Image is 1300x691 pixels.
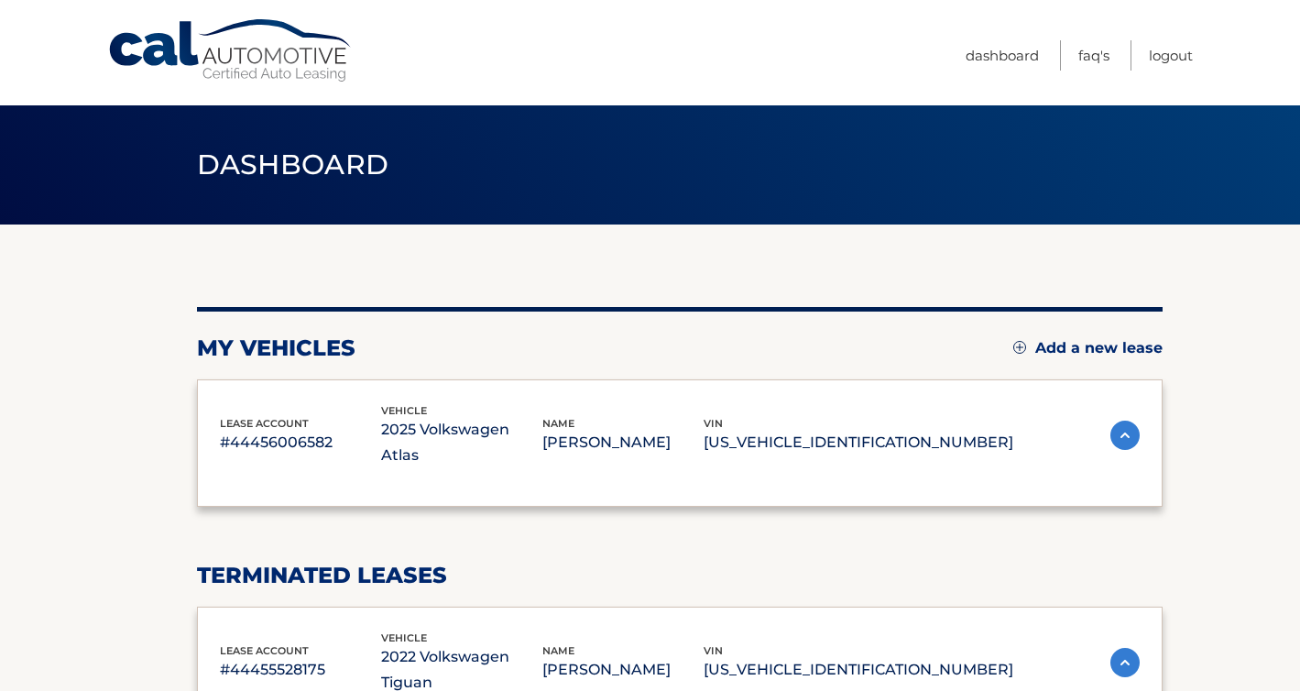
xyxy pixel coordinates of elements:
[704,417,723,430] span: vin
[704,430,1013,455] p: [US_VEHICLE_IDENTIFICATION_NUMBER]
[1013,341,1026,354] img: add.svg
[381,631,427,644] span: vehicle
[220,417,309,430] span: lease account
[1013,339,1163,357] a: Add a new lease
[542,657,704,683] p: [PERSON_NAME]
[197,562,1163,589] h2: terminated leases
[542,417,574,430] span: name
[704,644,723,657] span: vin
[1110,421,1140,450] img: accordion-active.svg
[381,404,427,417] span: vehicle
[381,417,542,468] p: 2025 Volkswagen Atlas
[542,430,704,455] p: [PERSON_NAME]
[220,430,381,455] p: #44456006582
[704,657,1013,683] p: [US_VEHICLE_IDENTIFICATION_NUMBER]
[1078,40,1109,71] a: FAQ's
[220,657,381,683] p: #44455528175
[542,644,574,657] span: name
[220,644,309,657] span: lease account
[1149,40,1193,71] a: Logout
[107,18,355,83] a: Cal Automotive
[1110,648,1140,677] img: accordion-active.svg
[966,40,1039,71] a: Dashboard
[197,148,389,181] span: Dashboard
[197,335,355,362] h2: my vehicles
